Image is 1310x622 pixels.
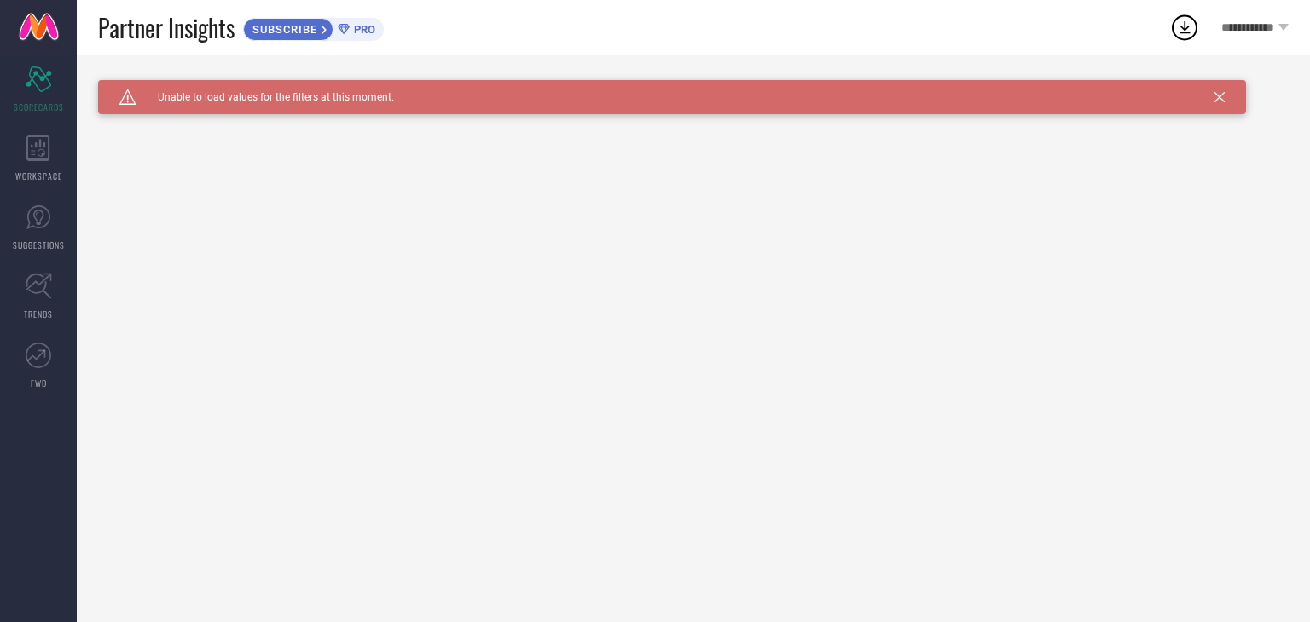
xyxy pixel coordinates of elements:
div: Open download list [1169,12,1200,43]
span: WORKSPACE [15,170,62,182]
span: SUBSCRIBE [244,23,322,36]
span: SCORECARDS [14,101,64,113]
span: TRENDS [24,308,53,320]
span: Partner Insights [98,10,235,45]
span: Unable to load values for the filters at this moment. [136,91,394,103]
span: SUGGESTIONS [13,239,65,251]
div: Unable to load filters at this moment. Please try later. [98,80,1289,94]
a: SUBSCRIBEPRO [243,14,384,41]
span: PRO [350,23,375,36]
span: FWD [31,377,47,389]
